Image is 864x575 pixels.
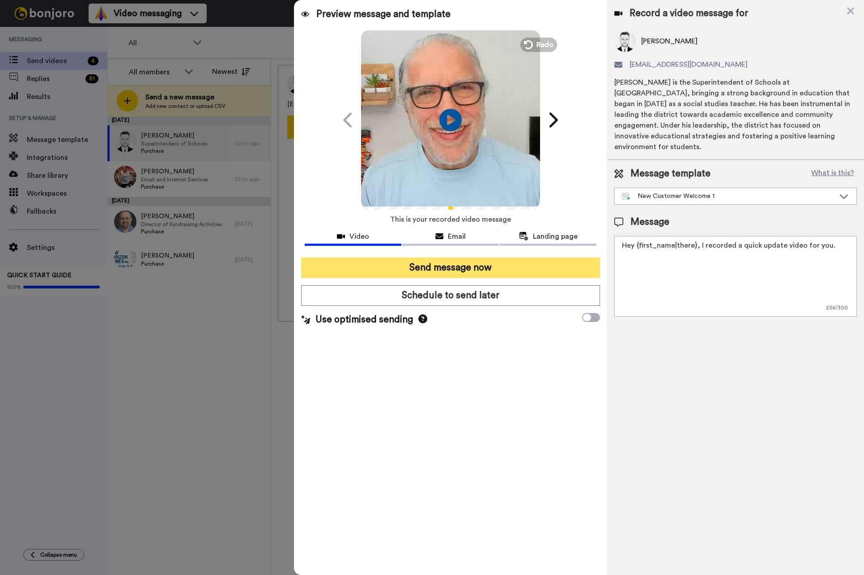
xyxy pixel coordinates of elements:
[614,236,857,317] textarea: Hey {first_name|there}, I recorded a quick update video for you.
[630,167,711,180] span: Message template
[301,257,600,278] button: Send message now
[315,313,413,326] span: Use optimised sending
[630,59,748,70] span: [EMAIL_ADDRESS][DOMAIN_NAME]
[614,77,857,152] div: [PERSON_NAME] is the Superintendent of Schools at [GEOGRAPHIC_DATA], bringing a strong background...
[622,192,835,201] div: New Customer Welcome 1
[349,231,369,242] span: Video
[630,215,669,229] span: Message
[390,210,511,229] span: This is your recorded video message
[301,285,600,306] button: Schedule to send later
[622,193,630,200] img: nextgen-template.svg
[448,231,466,242] span: Email
[809,167,857,180] button: What is this?
[533,231,578,242] span: Landing page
